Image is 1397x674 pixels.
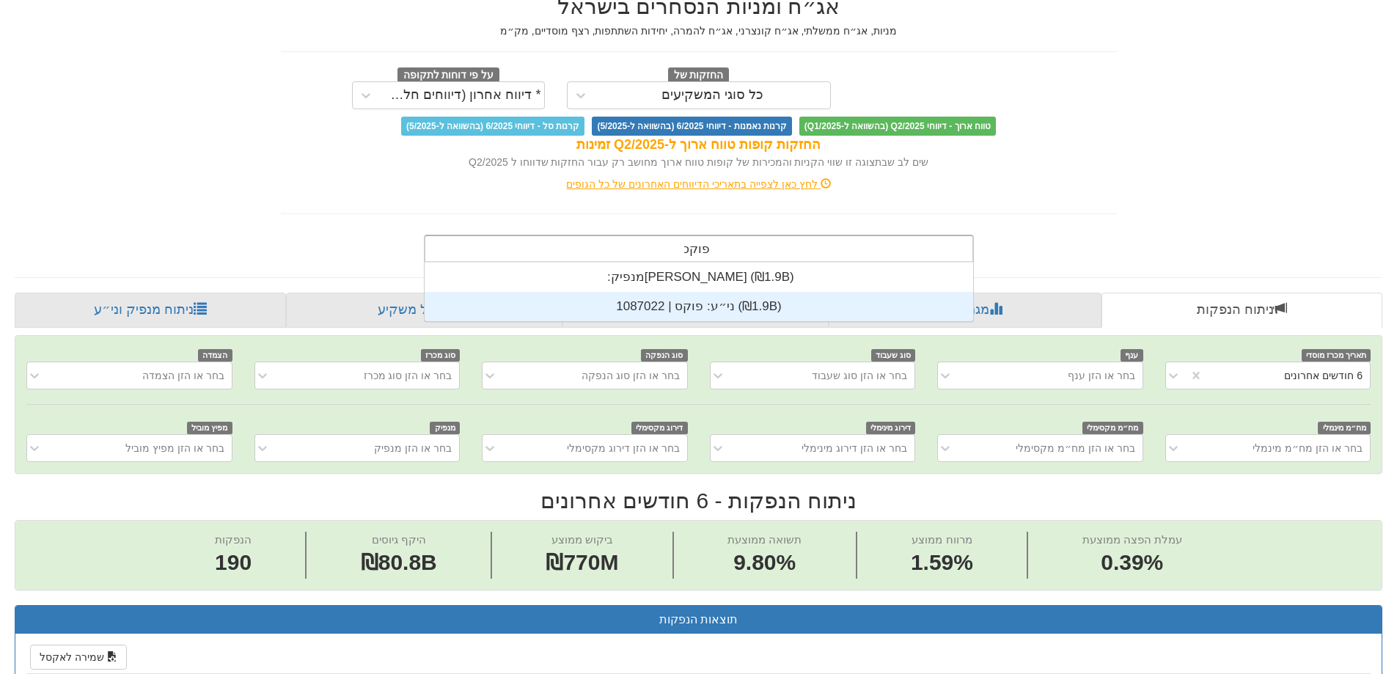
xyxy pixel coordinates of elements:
[812,368,907,383] div: בחר או הזן סוג שעבוד
[270,177,1128,191] div: לחץ כאן לצפייה בתאריכי הדיווחים האחרונים של כל הגופים
[1121,349,1143,362] span: ענף
[198,349,232,362] span: הצמדה
[1016,441,1135,455] div: בחר או הזן מח״מ מקסימלי
[1082,533,1182,546] span: עמלת הפצה ממוצעת
[727,547,802,579] span: 9.80%
[30,645,127,670] button: שמירה לאקסל
[1302,349,1371,362] span: תאריך מכרז מוסדי
[911,547,973,579] span: 1.59%
[802,441,907,455] div: בחר או הזן דירוג מינימלי
[425,263,973,321] div: grid
[1284,368,1363,383] div: 6 חודשים אחרונים
[592,117,791,136] span: קרנות נאמנות - דיווחי 6/2025 (בהשוואה ל-5/2025)
[866,422,916,434] span: דירוג מינימלי
[425,292,973,321] div: ני״ע: ‏פוקס | 1087022 ‎(₪1.9B)‎
[15,488,1382,513] h2: ניתוח הנפקות - 6 חודשים אחרונים
[361,550,437,574] span: ₪80.8B
[1253,441,1363,455] div: בחר או הזן מח״מ מינמלי
[912,533,972,546] span: מרווח ממוצע
[281,155,1117,169] div: שים לב שבתצוגה זו שווי הקניות והמכירות של קופות טווח ארוך מחושב רק עבור החזקות שדווחו ל Q2/2025
[567,441,680,455] div: בחר או הזן דירוג מקסימלי
[125,441,224,455] div: בחר או הזן מפיץ מוביל
[215,533,252,546] span: הנפקות
[1082,422,1143,434] span: מח״מ מקסימלי
[1082,547,1182,579] span: 0.39%
[281,136,1117,155] div: החזקות קופות טווח ארוך ל-Q2/2025 זמינות
[661,88,763,103] div: כל סוגי המשקיעים
[1318,422,1371,434] span: מח״מ מינמלי
[430,422,460,434] span: מנפיק
[187,422,232,434] span: מפיץ מוביל
[364,368,452,383] div: בחר או הזן סוג מכרז
[421,349,461,362] span: סוג מכרז
[641,349,688,362] span: סוג הנפקה
[582,368,680,383] div: בחר או הזן סוג הנפקה
[1101,293,1382,328] a: ניתוח הנפקות
[425,263,973,292] div: מנפיק: ‏[PERSON_NAME] ‎(₪1.9B)‎
[401,117,584,136] span: קרנות סל - דיווחי 6/2025 (בהשוואה ל-5/2025)
[142,368,224,383] div: בחר או הזן הצמדה
[281,26,1117,37] h5: מניות, אג״ח ממשלתי, אג״ח קונצרני, אג״ח להמרה, יחידות השתתפות, רצף מוסדיים, מק״מ
[1068,368,1135,383] div: בחר או הזן ענף
[727,533,802,546] span: תשואה ממוצעת
[551,533,613,546] span: ביקוש ממוצע
[871,349,916,362] span: סוג שעבוד
[215,547,252,579] span: 190
[26,613,1371,626] h3: תוצאות הנפקות
[383,88,541,103] div: * דיווח אחרון (דיווחים חלקיים)
[546,550,618,574] span: ₪770M
[799,117,996,136] span: טווח ארוך - דיווחי Q2/2025 (בהשוואה ל-Q1/2025)
[286,293,562,328] a: פרופיל משקיע
[631,422,688,434] span: דירוג מקסימלי
[15,293,286,328] a: ניתוח מנפיק וני״ע
[372,533,426,546] span: היקף גיוסים
[668,67,730,84] span: החזקות של
[374,441,452,455] div: בחר או הזן מנפיק
[397,67,499,84] span: על פי דוחות לתקופה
